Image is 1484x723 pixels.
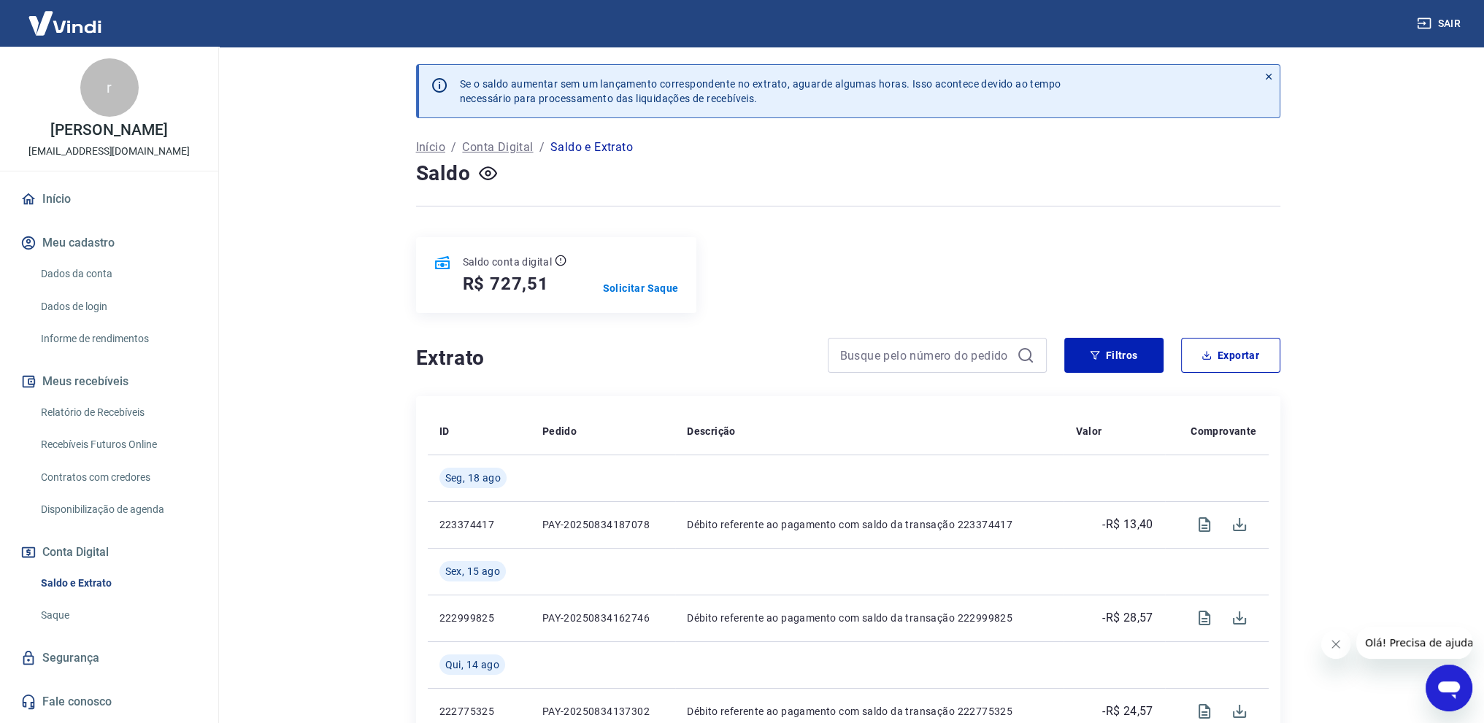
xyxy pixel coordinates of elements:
[35,600,201,630] a: Saque
[18,227,201,259] button: Meu cadastro
[451,139,456,156] p: /
[18,642,201,674] a: Segurança
[1187,507,1222,542] span: Visualizar
[539,139,545,156] p: /
[542,424,577,438] p: Pedido
[1075,424,1102,438] p: Valor
[687,611,1052,625] p: Débito referente ao pagamento com saldo da transação 222999825
[50,123,167,138] p: [PERSON_NAME]
[1064,338,1164,373] button: Filtros
[1414,10,1466,37] button: Sair
[463,255,553,269] p: Saldo conta digital
[18,686,201,718] a: Fale conosco
[439,704,519,719] p: 222775325
[840,344,1011,366] input: Busque pelo número do pedido
[35,398,201,428] a: Relatório de Recebíveis
[439,517,519,532] p: 223374417
[603,281,679,295] a: Solicitar Saque
[416,139,445,156] a: Início
[1222,507,1257,542] span: Download
[9,10,123,22] span: Olá! Precisa de ajuda?
[542,611,664,625] p: PAY-20250834162746
[18,183,201,215] a: Início
[35,463,201,492] a: Contratos com credores
[35,324,201,354] a: Informe de rendimentos
[35,259,201,289] a: Dados da conta
[35,292,201,322] a: Dados de login
[463,272,549,295] h5: R$ 727,51
[445,657,499,672] span: Qui, 14 ago
[18,366,201,398] button: Meus recebíveis
[687,424,736,438] p: Descrição
[445,471,501,485] span: Seg, 18 ago
[35,495,201,525] a: Disponibilização de agenda
[445,564,500,579] span: Sex, 15 ago
[1187,600,1222,635] span: Visualizar
[35,568,201,598] a: Saldo e Extrato
[550,139,633,156] p: Saldo e Extrato
[1102,609,1153,627] p: -R$ 28,57
[18,1,112,45] img: Vindi
[80,58,139,117] div: r
[35,430,201,460] a: Recebíveis Futuros Online
[1426,665,1472,711] iframe: Botão para abrir a janela de mensagens
[1222,600,1257,635] span: Download
[460,77,1061,106] p: Se o saldo aumentar sem um lançamento correspondente no extrato, aguarde algumas horas. Isso acon...
[416,344,810,373] h4: Extrato
[439,611,519,625] p: 222999825
[687,704,1052,719] p: Débito referente ao pagamento com saldo da transação 222775325
[1102,703,1153,720] p: -R$ 24,57
[1102,516,1153,533] p: -R$ 13,40
[28,144,190,159] p: [EMAIL_ADDRESS][DOMAIN_NAME]
[439,424,450,438] p: ID
[542,517,664,532] p: PAY-20250834187078
[1321,630,1350,659] iframe: Fechar mensagem
[542,704,664,719] p: PAY-20250834137302
[416,159,471,188] h4: Saldo
[18,536,201,568] button: Conta Digital
[1191,424,1256,438] p: Comprovante
[1181,338,1280,373] button: Exportar
[687,517,1052,532] p: Débito referente ao pagamento com saldo da transação 223374417
[462,139,533,156] a: Conta Digital
[1356,627,1472,659] iframe: Mensagem da empresa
